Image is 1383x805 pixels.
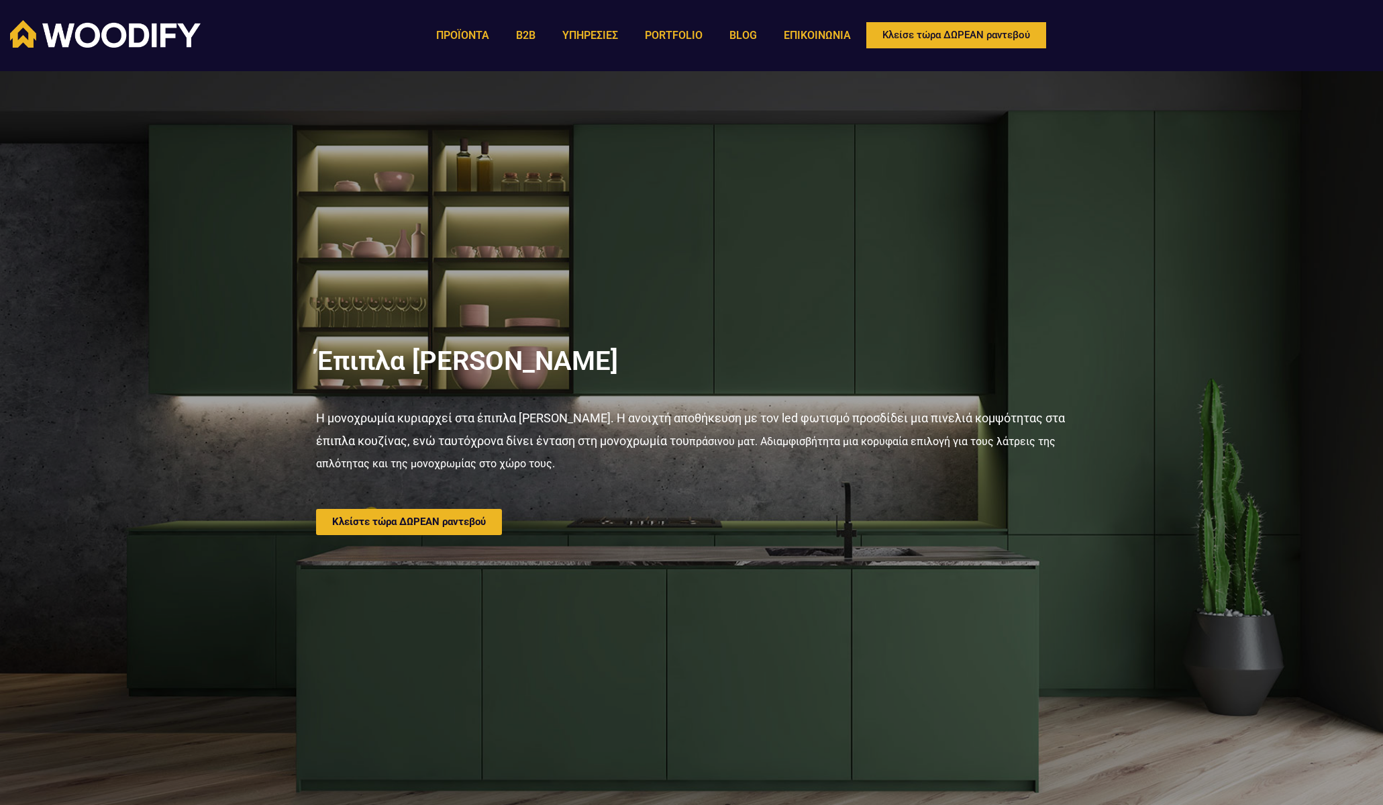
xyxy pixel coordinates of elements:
a: Κλείστε τώρα ΔΩΡΕΑΝ ραντεβού [316,509,502,535]
a: ΥΠΗΡΕΣΙΕΣ [549,20,631,51]
nav: Menu [423,20,864,51]
a: B2B [503,20,549,51]
p: Η μονοχρωμία κυριαρχεί στα έπιπλα [PERSON_NAME]. Η ανοιχτή αποθήκευση με τον led φωτισμό προσδίδε... [316,407,1068,474]
a: ΠΡΟΪΟΝΤΑ [423,20,503,51]
img: Woodify [10,20,201,48]
a: PORTFOLIO [631,20,716,51]
h2: Έπιπλα [PERSON_NAME] [316,348,1068,375]
span: πράσινου [689,435,735,448]
a: ΕΠΙΚΟΙΝΩΝΙΑ [770,20,864,51]
span: Κλείσε τώρα ΔΩΡΕΑΝ ραντεβού [882,30,1030,40]
a: Κλείσε τώρα ΔΩΡΕΑΝ ραντεβού [864,20,1048,50]
span: Κλείστε τώρα ΔΩΡΕΑΝ ραντεβού [332,517,486,527]
a: BLOG [716,20,770,51]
